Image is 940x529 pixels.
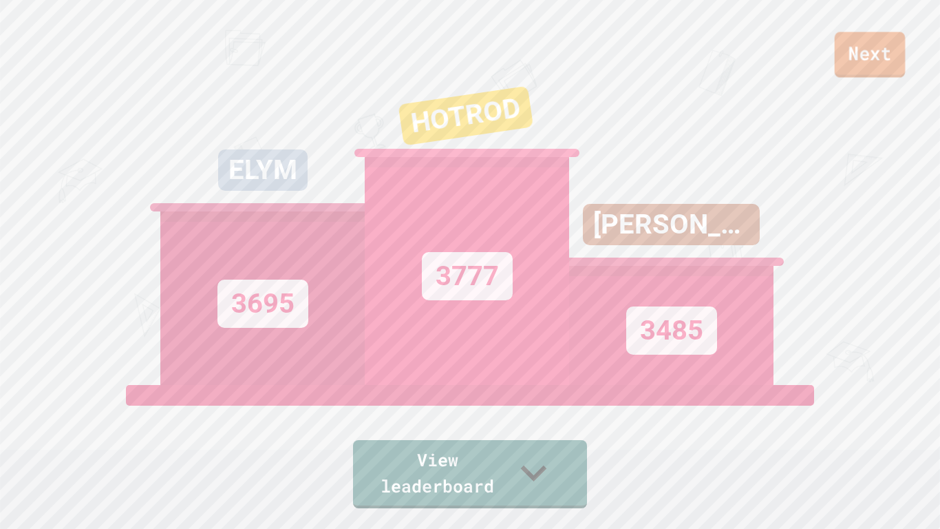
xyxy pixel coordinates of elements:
[398,86,533,146] div: HOTROD
[218,149,308,191] div: ELYM
[626,307,717,355] div: 3485
[835,32,906,77] a: Next
[583,204,760,245] div: [PERSON_NAME]
[217,280,308,328] div: 3695
[422,252,513,300] div: 3777
[353,440,587,508] a: View leaderboard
